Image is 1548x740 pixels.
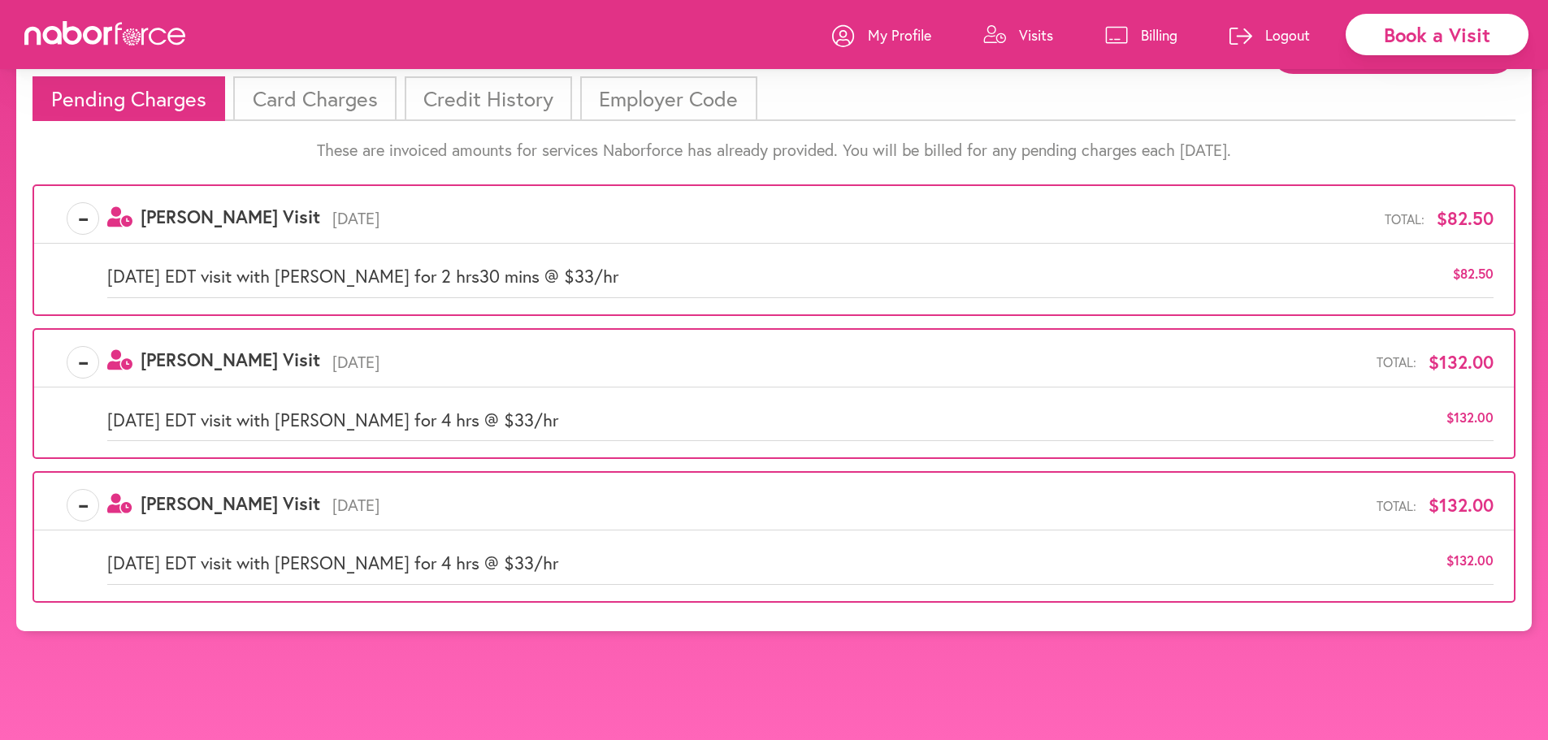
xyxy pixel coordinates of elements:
a: Visits [983,11,1053,59]
p: Logout [1265,25,1310,45]
span: [DATE] [320,209,1385,228]
span: [DATE] EDT visit with [PERSON_NAME] for 2 hrs30 mins @ $33/hr [107,266,618,287]
span: [PERSON_NAME] Visit [141,348,320,371]
span: $82.50 [1437,208,1494,229]
span: [DATE] EDT visit with [PERSON_NAME] for 4 hrs @ $33/hr [107,552,558,573]
div: Book a Visit [1346,14,1528,55]
p: My Profile [868,25,931,45]
span: $132.00 [1429,495,1494,516]
li: Employer Code [580,76,757,121]
span: - [67,489,98,521]
span: - [67,202,98,235]
span: $ 132.00 [1446,552,1494,573]
li: Credit History [405,76,572,121]
p: Visits [1019,25,1053,45]
p: These are invoiced amounts for services Naborforce has already provided. You will be billed for a... [33,141,1515,160]
li: Card Charges [233,76,396,121]
span: [DATE] [320,353,1377,372]
li: Pending Charges [33,76,225,121]
span: Total: [1385,211,1424,227]
span: $ 132.00 [1446,409,1494,431]
span: $132.00 [1429,352,1494,373]
a: Logout [1229,11,1310,59]
a: My Profile [832,11,931,59]
span: [DATE] [320,495,1377,515]
span: - [67,346,98,379]
span: $ 82.50 [1453,266,1494,287]
a: Billing [1105,11,1177,59]
p: Billing [1141,25,1177,45]
span: Total: [1377,498,1416,513]
span: [DATE] EDT visit with [PERSON_NAME] for 4 hrs @ $33/hr [107,409,558,431]
span: Total: [1377,354,1416,370]
span: [PERSON_NAME] Visit [141,205,320,228]
span: [PERSON_NAME] Visit [141,491,320,515]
